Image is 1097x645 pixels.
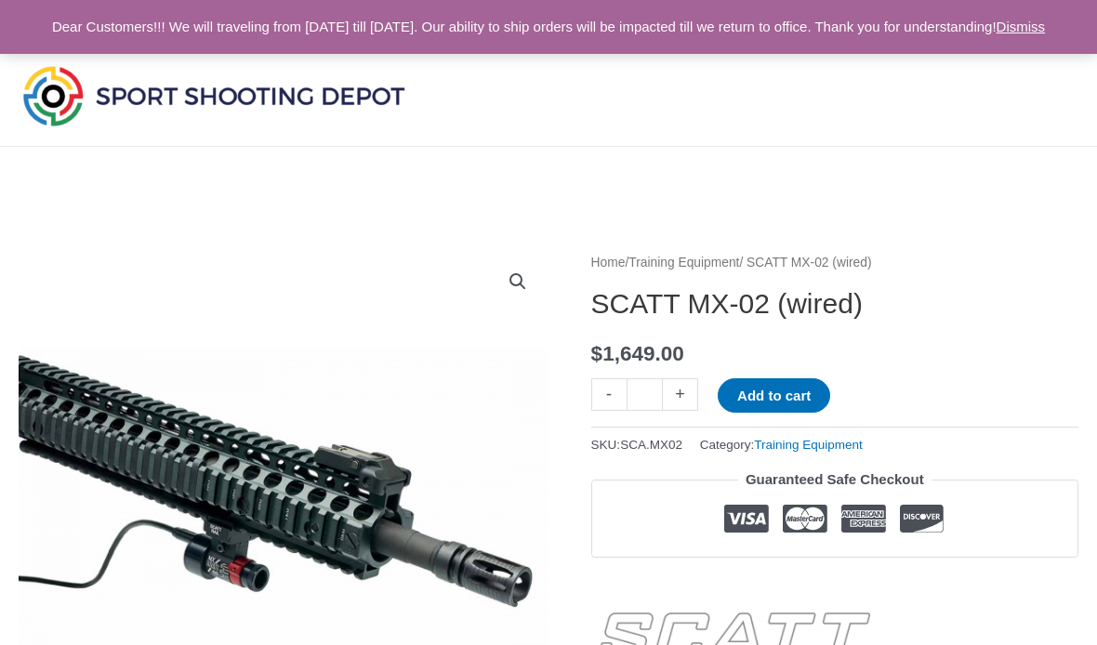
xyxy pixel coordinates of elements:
bdi: 1,649.00 [591,342,684,365]
a: Dismiss [997,19,1046,34]
iframe: Customer reviews powered by Trustpilot [591,572,1078,594]
button: Add to cart [718,378,830,413]
legend: Guaranteed Safe Checkout [738,467,932,493]
span: $ [591,342,603,365]
a: View full-screen image gallery [501,265,535,298]
span: Category: [700,433,863,456]
img: Sport Shooting Depot [19,61,409,130]
span: SKU: [591,433,682,456]
a: - [591,378,627,411]
a: + [663,378,698,411]
a: Home [591,256,626,270]
a: Training Equipment [628,256,739,270]
nav: Breadcrumb [591,251,1078,275]
a: Training Equipment [754,438,863,452]
span: SCA.MX02 [620,438,682,452]
input: Product quantity [627,378,663,411]
h1: SCATT MX-02 (wired) [591,287,1078,321]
